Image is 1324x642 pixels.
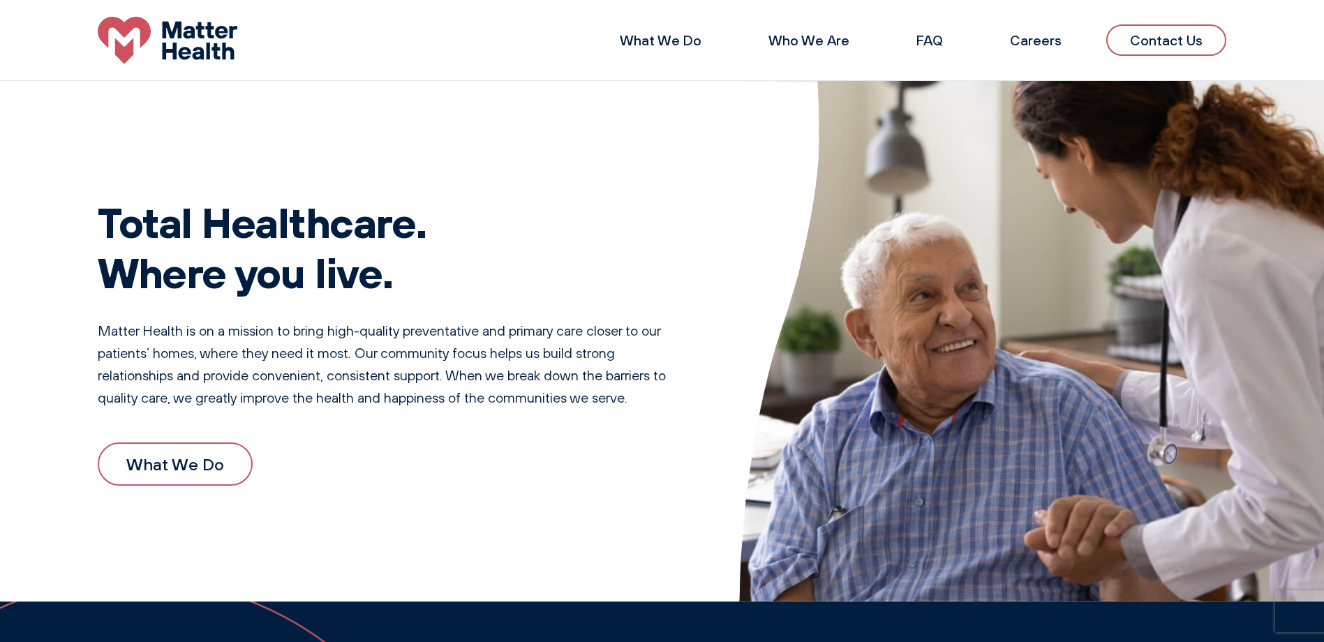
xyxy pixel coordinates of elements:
[98,442,253,486] a: What We Do
[1010,31,1062,49] a: Careers
[620,31,701,49] a: What We Do
[1106,24,1226,56] a: Contact Us
[768,31,849,49] a: Who We Are
[916,31,943,49] a: FAQ
[98,197,683,297] h1: Total Healthcare. Where you live.
[98,320,683,409] p: Matter Health is on a mission to bring high-quality preventative and primary care closer to our p...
